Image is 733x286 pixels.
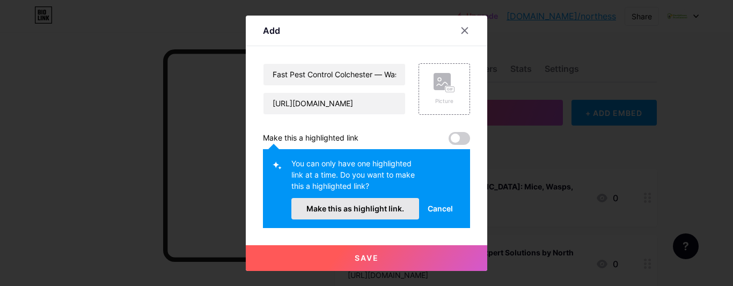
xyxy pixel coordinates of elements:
[246,245,487,271] button: Save
[419,198,461,219] button: Cancel
[263,93,405,114] input: URL
[263,64,405,85] input: Title
[263,132,358,145] div: Make this a highlighted link
[306,204,404,213] span: Make this as highlight link.
[428,203,453,214] span: Cancel
[291,158,419,198] div: You can only have one highlighted link at a time. Do you want to make this a highlighted link?
[263,24,280,37] div: Add
[434,97,455,105] div: Picture
[291,198,419,219] button: Make this as highlight link.
[355,253,379,262] span: Save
